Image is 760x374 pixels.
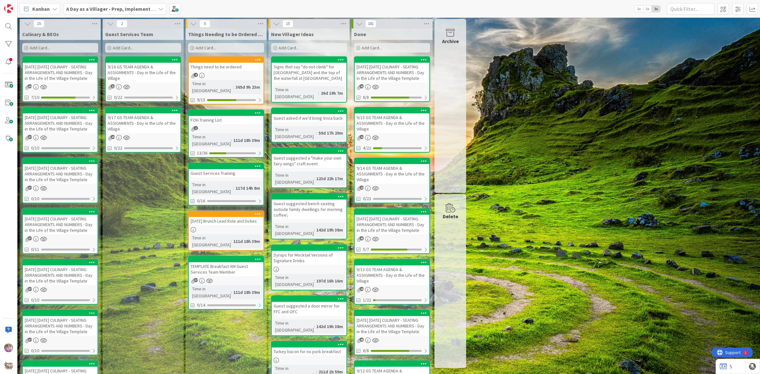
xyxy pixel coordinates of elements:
div: [DATE] [DATE] CULINARY - SEATING ARRANGEMENTS AND NUMBERS - Day in the Life of the Village Template [23,158,98,184]
div: 59d 17h 20m [317,130,345,136]
div: FOH Training List [189,110,263,124]
div: Turkey bacon for no pork breakfast [272,347,346,356]
div: [DATE] [DATE] CULINARY - SEATING ARRANGEMENTS AND NUMBERS - Day in the Life of the Village Template [355,209,429,234]
span: 0/14 [197,302,205,308]
span: 1x [635,6,643,12]
span: 15 [282,20,293,28]
a: [DATE] [DATE] CULINARY - SEATING ARRANGEMENTS AND NUMBERS - Day in the Life of the Village Templa... [22,259,98,305]
div: Guest asked if we'd bring trivia back [272,108,346,122]
span: : [231,238,232,245]
div: Signs that say "do not climb" for [GEOGRAPHIC_DATA] and the top of the waterfall at [GEOGRAPHIC_D... [272,63,346,82]
a: Signs that say "do not climb" for [GEOGRAPHIC_DATA] and the top of the waterfall at [GEOGRAPHIC_D... [271,56,347,103]
a: Guest suggested a "make your own fairy wings" craft eventTime in [GEOGRAPHIC_DATA]:123d 22h 17m [271,148,347,188]
div: Guest suggested a "make your own fairy wings" craft event [272,154,346,168]
span: 9/15 [197,97,205,103]
div: 9/15 GS TEAM AGENDA & ASSIGNMENTS - Day in the Life of the Village [355,113,429,133]
span: 0/10 [31,297,39,303]
a: Guest Services TrainingTime in [GEOGRAPHIC_DATA]:117d 14h 8m0/16 [188,163,264,206]
div: [DATE] [DATE] CULINARY - SEATING ARRANGEMENTS AND NUMBERS - Day in the Life of the Village Template [23,209,98,234]
div: Time in [GEOGRAPHIC_DATA] [191,234,231,248]
div: Time in [GEOGRAPHIC_DATA] [274,274,314,288]
div: [DATE] [DATE] CULINARY - SEATING ARRANGEMENTS AND NUMBERS - Day in the Life of the Village Template [23,260,98,285]
span: 0/10 [31,347,39,354]
a: [DATE] [DATE] CULINARY - SEATING ARRANGEMENTS AND NUMBERS - Day in the Life of the Village Templa... [22,310,98,355]
span: 4/22 [363,145,371,151]
input: Quick Filter... [667,3,714,15]
div: TEMPLATE Breakfast AM Guest Services Team Member [189,257,263,276]
div: Time in [GEOGRAPHIC_DATA] [274,320,314,333]
div: Things need to be ordered [189,57,263,71]
div: [DATE] [DATE] CULINARY - SEATING ARRANGEMENTS AND NUMBERS - Day in the Life of the Village Template [23,63,98,82]
span: : [314,175,315,182]
div: 9/16 GS TEAM AGENDA & ASSIGNMENTS - Day in the Life of the Village [106,57,180,82]
div: [DATE] Brunch Lead Role and Duties [189,211,263,225]
span: 43 [360,338,364,342]
span: New Villager Ideas [271,31,314,37]
a: [DATE] Brunch Lead Role and DutiesTime in [GEOGRAPHIC_DATA]:111d 18h 39m [188,211,264,251]
a: 5 [720,363,732,370]
span: : [316,130,317,136]
div: Turkey bacon for no pork breakfast [272,342,346,356]
div: 111d 18h 39m [232,289,262,296]
a: Things need to be orderedTime in [GEOGRAPHIC_DATA]:365d 9h 23m9/15 [188,56,264,105]
span: Kanban [32,5,50,13]
span: : [233,185,234,192]
span: Add Card... [30,45,50,51]
span: 15 [34,20,44,28]
div: 9/17 GS TEAM AGENDA & ASSIGNMENTS - Day in the Life of the Village [106,113,180,133]
span: 5 [199,20,210,28]
span: 22 [360,135,364,139]
div: [DATE] Brunch Lead Role and Duties [189,217,263,225]
img: Visit kanbanzone.com [4,4,13,13]
span: 181 [365,20,376,28]
div: 9/13 GS TEAM AGENDA & ASSIGNMENTS - Day in the Life of the Village [355,260,429,285]
div: Guest suggested bench seating outside family dwellings for morning coffee\ [272,200,346,219]
span: 43 [360,236,364,240]
span: 2 [117,20,127,28]
img: OM [4,343,13,352]
span: 37 [28,236,32,240]
span: 19 [111,135,115,139]
a: 9/15 GS TEAM AGENDA & ASSIGNMENTS - Day in the Life of the Village4/22 [354,107,430,153]
div: Time in [GEOGRAPHIC_DATA] [274,126,316,140]
div: 9/14 GS TEAM AGENDA & ASSIGNMENTS - Day in the Life of the Village [355,158,429,184]
span: 5/7 [363,246,369,253]
div: Guest suggested a "make your own fairy wings" craft event [272,148,346,168]
div: Things need to be ordered [189,63,263,71]
div: Syrups for Mocktail Versions of Signature Drinks [272,251,346,265]
span: : [314,226,315,233]
div: 123d 22h 17m [315,175,345,182]
div: [DATE] [DATE] CULINARY - SEATING ARRANGEMENTS AND NUMBERS - Day in the Life of the Village Template [23,57,98,82]
div: [DATE] [DATE] CULINARY - SEATING ARRANGEMENTS AND NUMBERS - Day in the Life of the Village Template [355,215,429,234]
a: FOH Training ListTime in [GEOGRAPHIC_DATA]:111d 18h 39m13/36 [188,110,264,158]
div: [DATE] [DATE] CULINARY - SEATING ARRANGEMENTS AND NUMBERS - Day in the Life of the Village Template [23,164,98,184]
a: TEMPLATE Breakfast AM Guest Services Team MemberTime in [GEOGRAPHIC_DATA]:111d 18h 39m0/14 [188,256,264,310]
div: Time in [GEOGRAPHIC_DATA] [274,223,314,237]
div: [DATE] [DATE] CULINARY - SEATING ARRANGEMENTS AND NUMBERS - Day in the Life of the Village Template [23,310,98,336]
div: Signs that say "do not climb" for [GEOGRAPHIC_DATA] and the top of the waterfall at [GEOGRAPHIC_D... [272,57,346,82]
span: 19 [360,287,364,291]
a: [DATE] [DATE] CULINARY - SEATING ARRANGEMENTS AND NUMBERS - Day in the Life of the Village Templa... [22,158,98,203]
span: 13/36 [197,150,207,156]
div: Time in [GEOGRAPHIC_DATA] [191,181,233,195]
span: Culinary & BEOs [22,31,59,37]
div: [DATE] [DATE] CULINARY - SEATING ARRANGEMENTS AND NUMBERS - Day in the Life of the Village Template [355,57,429,82]
span: 19 [360,186,364,190]
span: 0/11 [31,246,39,253]
div: FOH Training List [189,116,263,124]
span: : [318,90,319,97]
div: Time in [GEOGRAPHIC_DATA] [274,172,314,186]
a: Syrups for Mocktail Versions of Signature DrinksTime in [GEOGRAPHIC_DATA]:197d 16h 16m [271,244,347,290]
div: Archive [442,37,459,45]
a: [DATE] [DATE] CULINARY - SEATING ARRANGEMENTS AND NUMBERS - Day in the Life of the Village Templa... [354,56,430,102]
div: [DATE] [DATE] CULINARY - SEATING ARRANGEMENTS AND NUMBERS - Day in the Life of the Village Template [23,316,98,336]
a: 9/14 GS TEAM AGENDA & ASSIGNMENTS - Day in the Life of the Village0/23 [354,158,430,203]
span: 3x [652,6,660,12]
div: 142d 19h 38m [315,226,345,233]
div: TEMPLATE Breakfast AM Guest Services Team Member [189,262,263,276]
a: [DATE] [DATE] CULINARY - SEATING ARRANGEMENTS AND NUMBERS - Day in the Life of the Village Templa... [22,56,98,102]
span: 37 [28,338,32,342]
span: : [233,84,234,91]
div: Time in [GEOGRAPHIC_DATA] [274,86,318,100]
div: Guest suggested bench seating outside family dwellings for morning coffee\ [272,194,346,219]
